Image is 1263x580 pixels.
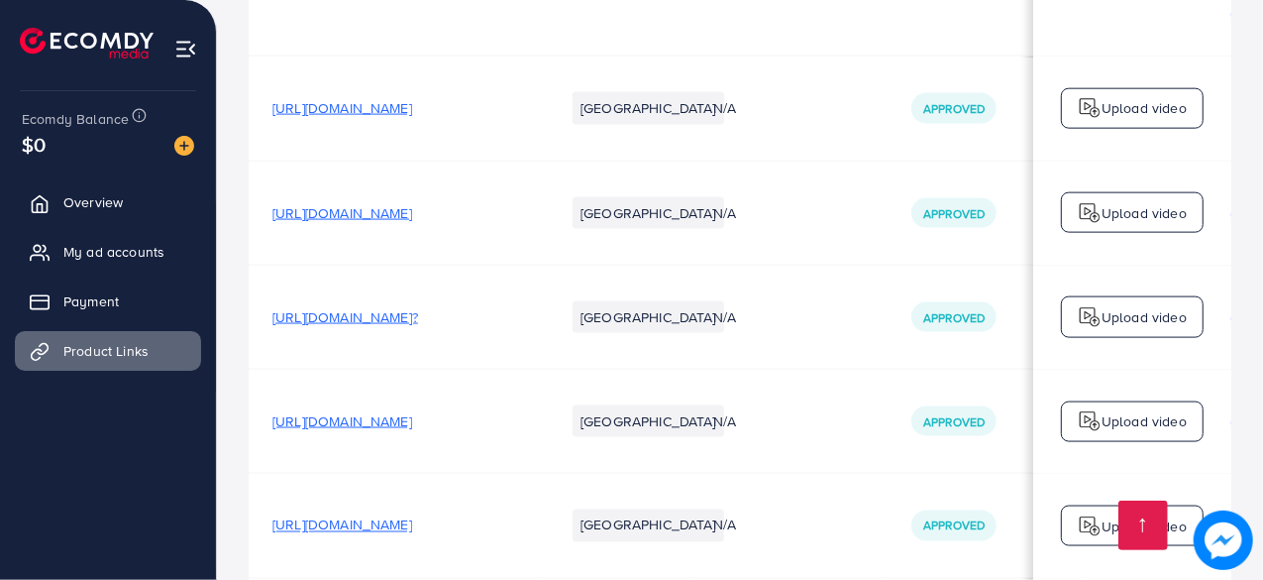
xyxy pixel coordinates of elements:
[573,197,724,229] li: [GEOGRAPHIC_DATA]
[174,38,197,60] img: menu
[573,406,724,437] li: [GEOGRAPHIC_DATA]
[923,100,985,117] span: Approved
[923,309,985,326] span: Approved
[713,307,736,327] span: N/A
[63,291,119,311] span: Payment
[63,341,149,361] span: Product Links
[15,282,201,321] a: Payment
[15,331,201,371] a: Product Links
[272,411,412,431] span: [URL][DOMAIN_NAME]
[923,205,985,222] span: Approved
[713,411,736,431] span: N/A
[1102,201,1187,225] p: Upload video
[713,516,736,535] span: N/A
[923,413,985,430] span: Approved
[272,203,412,223] span: [URL][DOMAIN_NAME]
[573,301,724,333] li: [GEOGRAPHIC_DATA]
[1078,515,1102,538] img: logo
[1102,305,1187,329] p: Upload video
[1194,511,1253,570] img: image
[22,130,46,159] span: $0
[1078,96,1102,120] img: logo
[272,307,418,327] span: [URL][DOMAIN_NAME]?
[20,28,154,58] img: logo
[1078,201,1102,225] img: logo
[22,109,129,129] span: Ecomdy Balance
[573,92,724,124] li: [GEOGRAPHIC_DATA]
[272,98,412,118] span: [URL][DOMAIN_NAME]
[1102,409,1187,433] p: Upload video
[1078,409,1102,433] img: logo
[15,232,201,272] a: My ad accounts
[272,516,412,535] span: [URL][DOMAIN_NAME]
[1102,515,1187,538] p: Upload video
[573,510,724,541] li: [GEOGRAPHIC_DATA]
[713,98,736,118] span: N/A
[15,182,201,222] a: Overview
[174,136,194,156] img: image
[923,518,985,534] span: Approved
[713,203,736,223] span: N/A
[1078,305,1102,329] img: logo
[1102,96,1187,120] p: Upload video
[63,242,164,262] span: My ad accounts
[63,192,123,212] span: Overview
